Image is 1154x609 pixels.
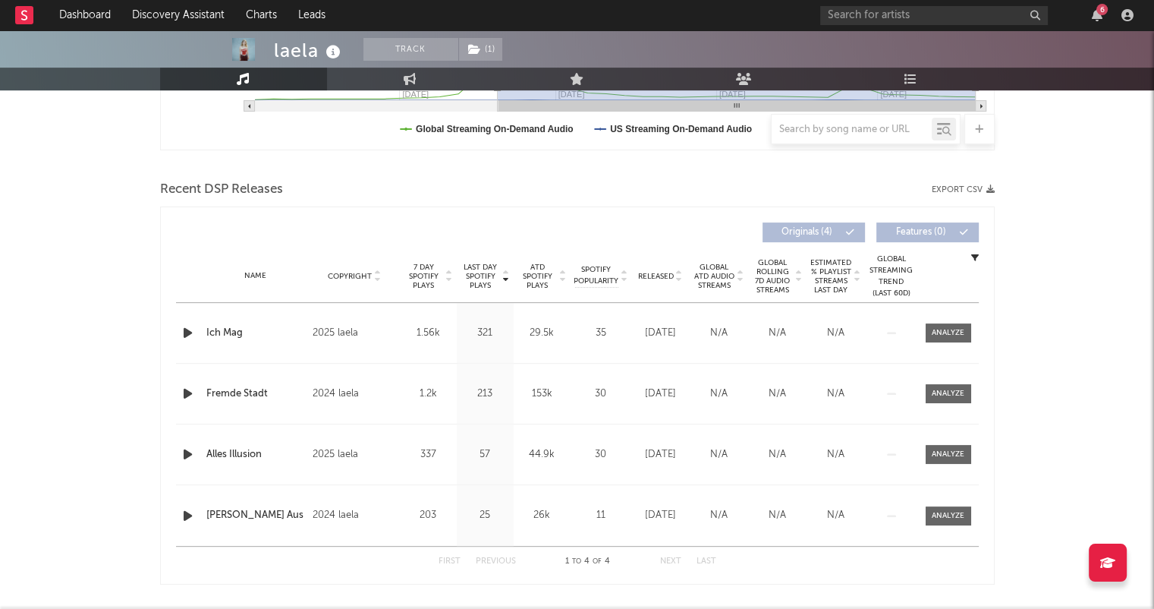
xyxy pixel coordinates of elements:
[593,558,602,565] span: of
[461,447,510,462] div: 57
[752,387,803,402] div: N/A
[635,326,686,341] div: [DATE]
[274,38,344,63] div: laela
[869,254,914,299] div: Global Streaming Trend (Last 60D)
[638,272,674,281] span: Released
[810,326,861,341] div: N/A
[693,447,744,462] div: N/A
[461,326,510,341] div: 321
[206,387,306,402] a: Fremde Stadt
[574,264,618,287] span: Spotify Popularity
[772,228,842,237] span: Originals ( 4 )
[313,324,395,342] div: 2025 laela
[932,185,995,194] button: Export CSV
[476,557,516,566] button: Previous
[693,508,744,523] div: N/A
[693,387,744,402] div: N/A
[206,270,306,282] div: Name
[572,558,581,565] span: to
[313,506,395,525] div: 2024 laela
[404,387,453,402] div: 1.2k
[439,557,461,566] button: First
[574,447,627,462] div: 30
[772,124,932,136] input: Search by song name or URL
[160,181,283,199] span: Recent DSP Releases
[313,385,395,403] div: 2024 laela
[206,447,306,462] a: Alles Illusion
[363,38,458,61] button: Track
[752,508,803,523] div: N/A
[660,557,681,566] button: Next
[517,263,558,290] span: ATD Spotify Plays
[517,326,567,341] div: 29.5k
[517,447,567,462] div: 44.9k
[763,222,865,242] button: Originals(4)
[696,557,716,566] button: Last
[461,387,510,402] div: 213
[1092,9,1102,21] button: 6
[810,508,861,523] div: N/A
[404,263,444,290] span: 7 Day Spotify Plays
[404,508,453,523] div: 203
[328,272,372,281] span: Copyright
[546,553,630,571] div: 1 4 4
[574,326,627,341] div: 35
[1096,4,1108,15] div: 6
[517,387,567,402] div: 153k
[752,326,803,341] div: N/A
[752,258,794,295] span: Global Rolling 7D Audio Streams
[810,387,861,402] div: N/A
[517,508,567,523] div: 26k
[313,446,395,464] div: 2025 laela
[404,447,453,462] div: 337
[461,508,510,523] div: 25
[206,326,306,341] a: Ich Mag
[876,222,979,242] button: Features(0)
[635,387,686,402] div: [DATE]
[820,6,1048,25] input: Search for artists
[752,447,803,462] div: N/A
[574,508,627,523] div: 11
[461,263,501,290] span: Last Day Spotify Plays
[635,508,686,523] div: [DATE]
[404,326,453,341] div: 1.56k
[635,447,686,462] div: [DATE]
[810,447,861,462] div: N/A
[693,326,744,341] div: N/A
[459,38,502,61] button: (1)
[574,387,627,402] div: 30
[458,38,503,61] span: ( 1 )
[810,258,852,295] span: Estimated % Playlist Streams Last Day
[693,263,735,290] span: Global ATD Audio Streams
[886,228,956,237] span: Features ( 0 )
[206,508,306,523] a: [PERSON_NAME] Aus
